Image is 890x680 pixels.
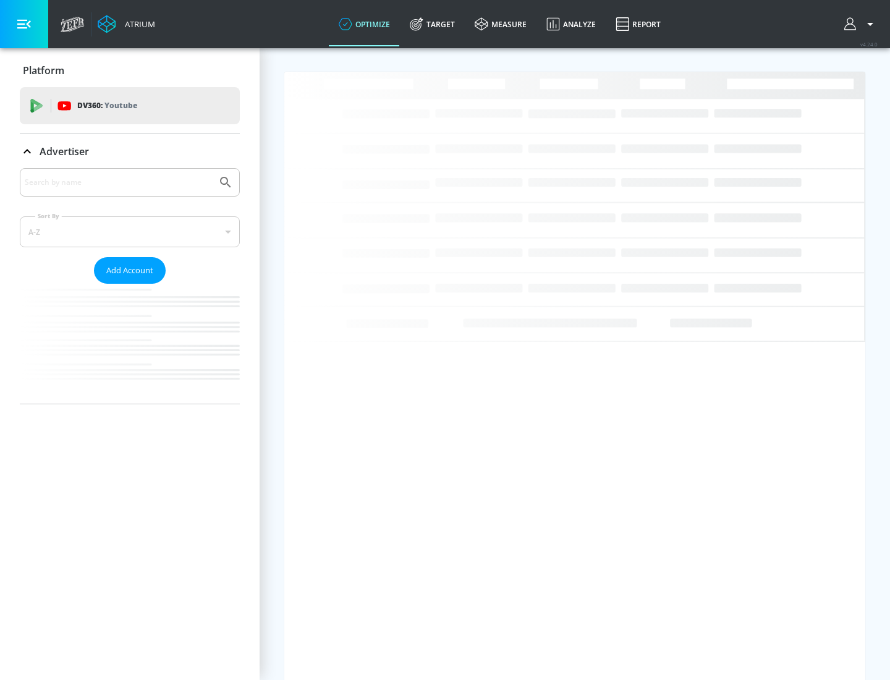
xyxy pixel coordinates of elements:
a: measure [465,2,536,46]
a: Atrium [98,15,155,33]
button: Add Account [94,257,166,284]
div: A-Z [20,216,240,247]
label: Sort By [35,212,62,220]
div: Advertiser [20,168,240,404]
input: Search by name [25,174,212,190]
div: Atrium [120,19,155,30]
span: v 4.24.0 [860,41,878,48]
nav: list of Advertiser [20,284,240,404]
a: optimize [329,2,400,46]
a: Report [606,2,671,46]
p: Platform [23,64,64,77]
p: Youtube [104,99,137,112]
p: DV360: [77,99,137,113]
div: Platform [20,53,240,88]
div: DV360: Youtube [20,87,240,124]
div: Advertiser [20,134,240,169]
a: Target [400,2,465,46]
p: Advertiser [40,145,89,158]
a: Analyze [536,2,606,46]
span: Add Account [106,263,153,278]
